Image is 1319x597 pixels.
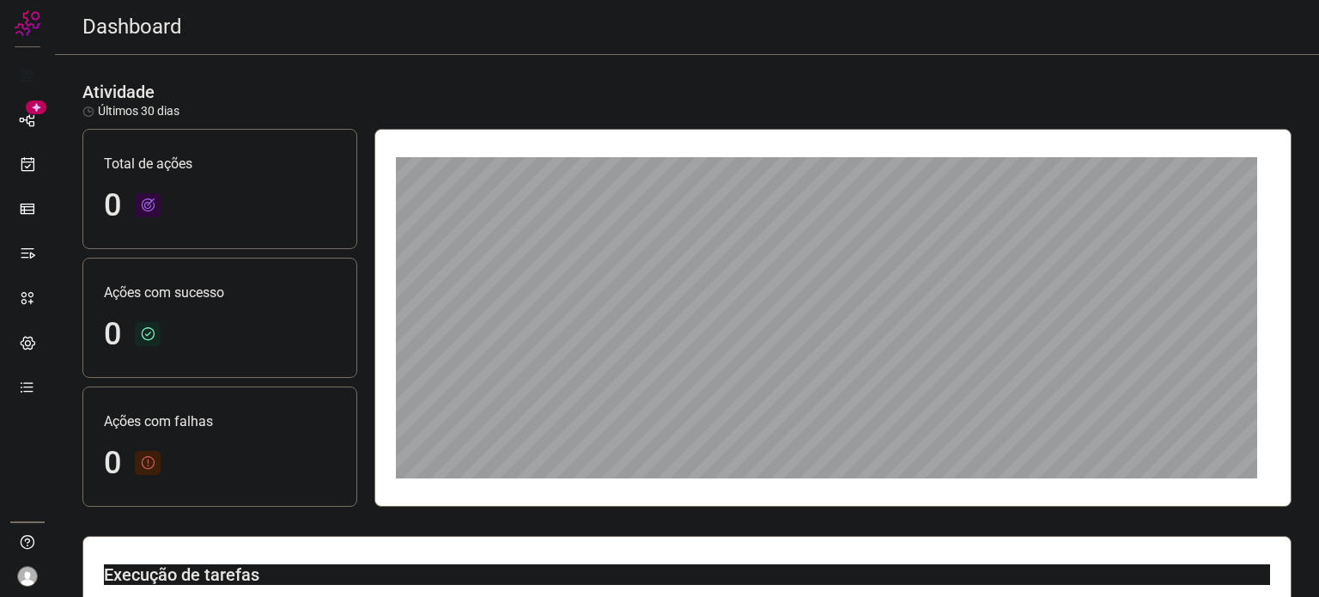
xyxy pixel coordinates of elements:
h1: 0 [104,445,121,482]
p: Últimos 30 dias [82,102,179,120]
p: Ações com falhas [104,411,336,432]
p: Total de ações [104,154,336,174]
h1: 0 [104,316,121,353]
p: Ações com sucesso [104,283,336,303]
h1: 0 [104,187,121,224]
h3: Execução de tarefas [104,564,1270,585]
img: avatar-user-boy.jpg [17,566,38,587]
h3: Atividade [82,82,155,102]
img: Logo [15,10,40,36]
h2: Dashboard [82,15,182,40]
